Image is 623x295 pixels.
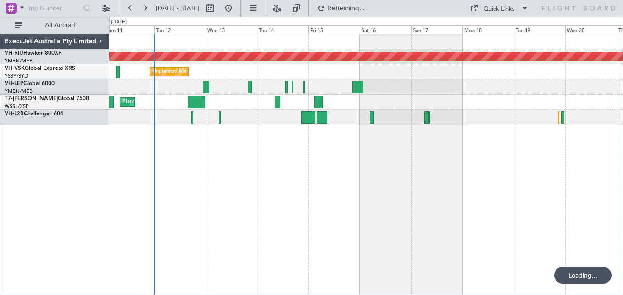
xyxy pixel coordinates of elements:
a: T7-[PERSON_NAME]Global 7500 [5,96,89,102]
a: VH-L2BChallenger 604 [5,111,63,117]
span: VH-L2B [5,111,24,117]
input: Trip Number [28,1,81,15]
div: [DATE] [111,18,127,26]
a: VH-RIUHawker 800XP [5,51,61,56]
div: Wed 20 [565,25,617,34]
div: Fri 15 [308,25,360,34]
div: Mon 11 [103,25,155,34]
div: Tue 19 [514,25,565,34]
span: Refreshing... [327,5,366,11]
div: Sat 16 [360,25,411,34]
a: YMEN/MEB [5,88,33,95]
div: Loading... [554,267,612,284]
div: Thu 14 [257,25,308,34]
span: VH-VSK [5,66,25,71]
a: YMEN/MEB [5,57,33,64]
div: Unplanned Maint Sydney ([PERSON_NAME] Intl) [152,65,265,79]
div: Tue 12 [154,25,206,34]
a: VH-VSKGlobal Express XRS [5,66,75,71]
a: YSSY/SYD [5,73,28,79]
a: WSSL/XSP [5,103,29,110]
button: All Aircraft [10,18,100,33]
div: Planned Maint [GEOGRAPHIC_DATA] ([GEOGRAPHIC_DATA]) [122,95,267,109]
button: Quick Links [465,1,533,16]
span: T7-[PERSON_NAME] [5,96,58,102]
span: All Aircraft [24,22,97,28]
div: Sun 17 [411,25,462,34]
button: Refreshing... [313,1,368,16]
a: VH-LEPGlobal 6000 [5,81,55,86]
span: VH-LEP [5,81,23,86]
div: Wed 13 [206,25,257,34]
div: Mon 18 [462,25,514,34]
span: [DATE] - [DATE] [156,4,199,12]
div: Quick Links [484,5,515,14]
span: VH-RIU [5,51,23,56]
